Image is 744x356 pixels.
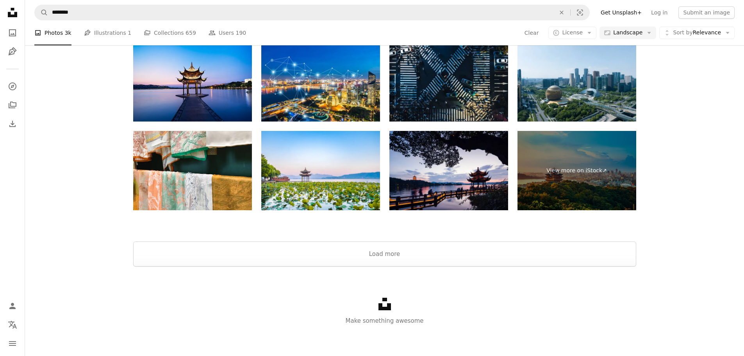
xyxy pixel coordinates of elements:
a: Download History [5,116,20,132]
button: Menu [5,336,20,351]
img: Hangzhou city center [517,43,636,122]
a: Explore [5,79,20,94]
button: Language [5,317,20,333]
span: License [562,29,583,36]
img: Dramatic sunset at West Lake, Hangzhou [389,131,508,210]
button: Visual search [571,5,589,20]
button: Submit an image [678,6,735,19]
a: Get Unsplash+ [596,6,646,19]
img: The silk scarves displayed in the store [133,131,252,210]
a: Users 190 [209,20,246,45]
button: License [548,27,596,39]
img: Night View and 5G City Concept of Qianjiang New City in Hangzhou, Zhejiang, China [261,43,380,122]
form: Find visuals sitewide [34,5,590,20]
span: 659 [186,29,196,37]
img: Jixian pavilion in Hangzhou, Zhejiang province, China [261,131,380,210]
span: 1 [128,29,131,37]
button: Search Unsplash [35,5,48,20]
a: Log in / Sign up [5,298,20,314]
button: Sort byRelevance [659,27,735,39]
button: Load more [133,242,636,267]
button: Landscape [599,27,656,39]
span: Relevance [673,29,721,37]
button: Clear [553,5,570,20]
a: Illustrations [5,44,20,59]
span: Landscape [613,29,642,37]
a: Collections [5,97,20,113]
img: chinese ancient pavilion with sunset at the west lake [133,43,252,122]
a: Photos [5,25,20,41]
a: Log in [646,6,672,19]
a: Home — Unsplash [5,5,20,22]
button: Clear [524,27,539,39]
span: Sort by [673,29,692,36]
p: Make something awesome [25,316,744,326]
a: Illustrations 1 [84,20,131,45]
img: Drone Point View of City Street Crossing [389,43,508,122]
span: 190 [236,29,246,37]
a: Collections 659 [144,20,196,45]
a: View more on iStock↗ [517,131,636,210]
